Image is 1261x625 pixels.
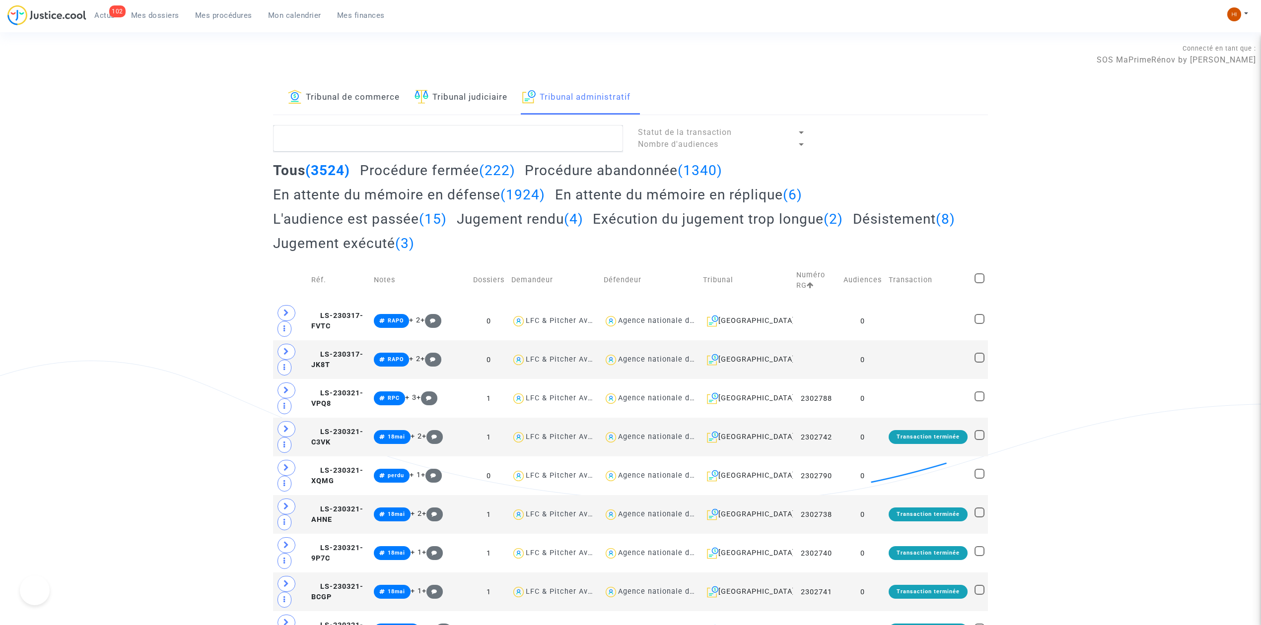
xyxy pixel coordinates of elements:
[195,11,252,20] span: Mes procédures
[417,393,438,402] span: +
[422,432,443,440] span: +
[409,316,420,324] span: + 2
[411,432,422,440] span: + 2
[470,534,508,572] td: 1
[600,259,700,302] td: Défendeur
[311,582,363,602] span: LS-230321-BCGP
[409,355,420,363] span: + 2
[311,428,363,447] span: LS-230321-C3VK
[288,81,400,115] a: Tribunal de commerce
[288,90,302,104] img: icon-banque.svg
[604,469,618,483] img: icon-user.svg
[7,5,86,25] img: jc-logo.svg
[526,471,604,480] div: LFC & Pitcher Avocat
[511,546,526,561] img: icon-user.svg
[522,81,630,115] a: Tribunal administratif
[853,210,955,228] h2: Désistement
[703,354,789,366] div: [GEOGRAPHIC_DATA]
[840,340,885,379] td: 0
[703,392,789,404] div: [GEOGRAPHIC_DATA]
[707,470,718,482] img: icon-archive.svg
[94,11,115,20] span: Actus
[604,430,618,444] img: icon-user.svg
[308,259,370,302] td: Réf.
[618,510,727,518] div: Agence nationale de l'habitat
[511,507,526,522] img: icon-user.svg
[311,466,363,486] span: LS-230321-XQMG
[470,302,508,340] td: 0
[707,315,718,327] img: icon-archive.svg
[360,162,515,179] h2: Procédure fermée
[511,314,526,328] img: icon-user.svg
[268,11,321,20] span: Mon calendrier
[604,391,618,406] img: icon-user.svg
[604,585,618,599] img: icon-user.svg
[604,314,618,328] img: icon-user.svg
[593,210,843,228] h2: Exécution du jugement trop longue
[889,430,968,444] div: Transaction terminée
[411,509,422,518] span: + 2
[388,356,404,363] span: RAPO
[618,394,727,402] div: Agence nationale de l'habitat
[703,470,789,482] div: [GEOGRAPHIC_DATA]
[109,5,126,17] div: 102
[415,81,507,115] a: Tribunal judiciaire
[555,186,802,203] h2: En attente du mémoire en réplique
[388,472,404,479] span: perdu
[511,353,526,367] img: icon-user.svg
[889,585,968,599] div: Transaction terminée
[470,418,508,456] td: 1
[703,586,789,598] div: [GEOGRAPHIC_DATA]
[311,505,363,524] span: LS-230321-AHNE
[1227,7,1241,21] img: fc99b196863ffcca57bb8fe2645aafd9
[187,8,260,23] a: Mes procédures
[526,433,604,441] div: LFC & Pitcher Avocat
[793,456,840,495] td: 2302790
[618,316,727,325] div: Agence nationale de l'habitat
[840,456,885,495] td: 0
[470,456,508,495] td: 0
[457,210,583,228] h2: Jugement rendu
[337,11,385,20] span: Mes finances
[793,495,840,534] td: 2302738
[415,90,428,104] img: icon-faciliter-sm.svg
[604,546,618,561] img: icon-user.svg
[618,433,727,441] div: Agence nationale de l'habitat
[388,434,405,440] span: 18mai
[422,509,443,518] span: +
[395,235,415,251] span: (3)
[793,418,840,456] td: 2302742
[824,211,843,227] span: (2)
[470,259,508,302] td: Dossiers
[422,548,443,557] span: +
[564,211,583,227] span: (4)
[707,547,718,559] img: icon-archive.svg
[388,317,404,324] span: RAPO
[1183,45,1256,52] span: Connecté en tant que :
[273,210,447,228] h2: L'audience est passée
[526,510,604,518] div: LFC & Pitcher Avocat
[86,8,123,23] a: 102Actus
[260,8,329,23] a: Mon calendrier
[793,379,840,418] td: 2302788
[131,11,179,20] span: Mes dossiers
[20,575,50,605] iframe: Help Scout Beacon - Open
[525,162,722,179] h2: Procédure abandonnée
[405,393,417,402] span: + 3
[311,544,363,563] span: LS-230321-9P7C
[508,259,600,302] td: Demandeur
[783,187,802,203] span: (6)
[470,340,508,379] td: 0
[707,508,718,520] img: icon-archive.svg
[638,139,718,149] span: Nombre d'audiences
[793,572,840,611] td: 2302741
[419,211,447,227] span: (15)
[840,534,885,572] td: 0
[422,587,443,595] span: +
[273,162,350,179] h2: Tous
[703,508,789,520] div: [GEOGRAPHIC_DATA]
[411,548,422,557] span: + 1
[511,391,526,406] img: icon-user.svg
[410,471,421,479] span: + 1
[273,186,545,203] h2: En attente du mémoire en défense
